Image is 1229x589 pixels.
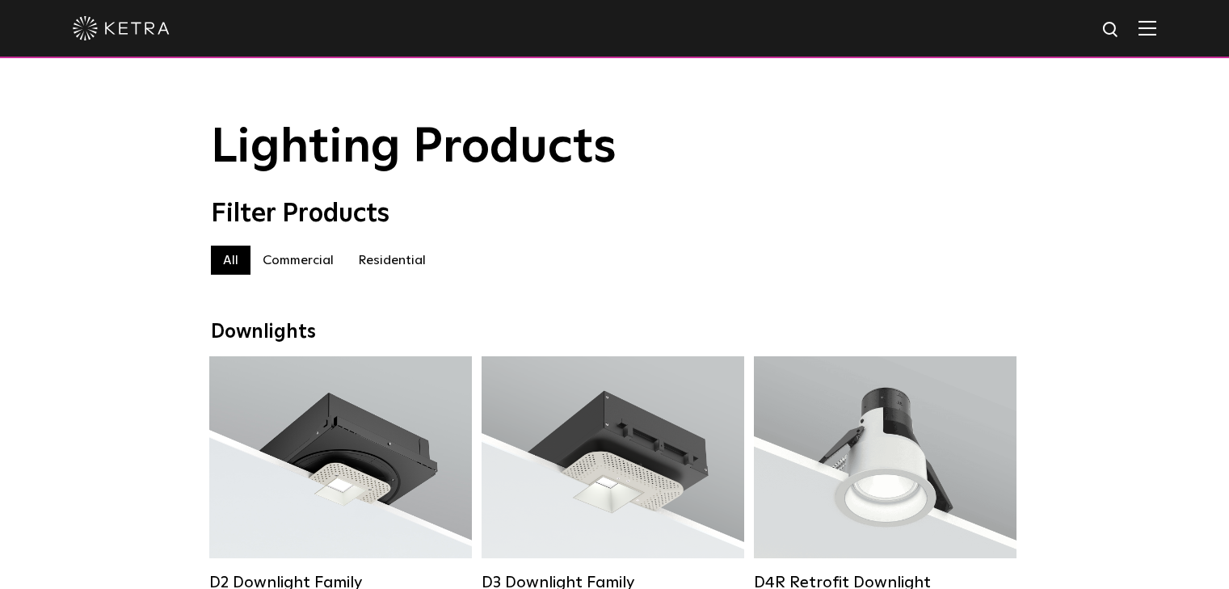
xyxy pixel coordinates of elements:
[1139,20,1156,36] img: Hamburger%20Nav.svg
[346,246,438,275] label: Residential
[211,321,1019,344] div: Downlights
[211,199,1019,229] div: Filter Products
[250,246,346,275] label: Commercial
[211,124,617,172] span: Lighting Products
[73,16,170,40] img: ketra-logo-2019-white
[211,246,250,275] label: All
[1101,20,1122,40] img: search icon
